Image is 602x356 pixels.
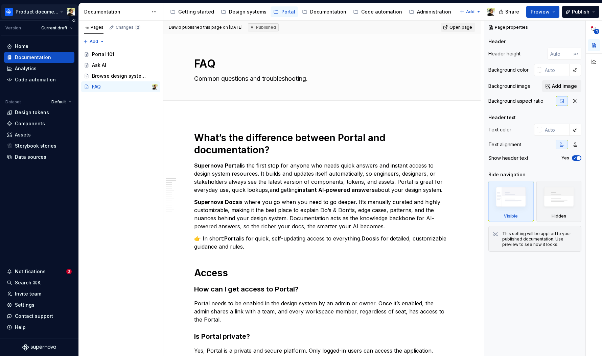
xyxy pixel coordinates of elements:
span: Publish [572,8,589,15]
div: Documentation [310,8,346,15]
a: Analytics [4,63,74,74]
div: Visible [488,181,534,222]
div: Header text [488,114,516,121]
a: Design systems [218,6,269,17]
div: Header height [488,50,520,57]
span: Add image [552,83,577,90]
span: Default [51,99,66,105]
img: 87691e09-aac2-46b6-b153-b9fe4eb63333.png [5,8,13,16]
div: Settings [15,302,34,308]
div: FAQ [92,83,101,90]
div: Dataset [5,99,21,105]
div: Show header text [488,155,528,161]
div: Getting started [178,8,214,15]
div: Side navigation [488,171,526,178]
textarea: Common questions and troubleshooting. [193,73,448,84]
div: Changes [116,25,140,30]
div: Search ⌘K [15,279,41,286]
button: Search ⌘K [4,277,74,288]
div: Page tree [81,49,160,92]
div: Portal 101 [92,51,114,58]
div: Analytics [15,65,37,72]
a: Releases [455,6,491,17]
a: Settings [4,300,74,310]
a: Administration [406,6,454,17]
a: Assets [4,129,74,140]
a: Storybook stories [4,141,74,151]
div: Text alignment [488,141,521,148]
a: Getting started [167,6,217,17]
a: Home [4,41,74,52]
button: Default [48,97,74,107]
div: Notifications [15,268,46,275]
div: Home [15,43,28,50]
a: Design tokens [4,107,74,118]
p: Portal needs to be enabled in the design system by an admin or owner. Once it’s enabled, the admi... [194,299,450,324]
button: Preview [526,6,559,18]
div: Documentation [84,8,148,15]
span: Current draft [41,25,67,31]
a: Documentation [299,6,349,17]
span: Preview [531,8,550,15]
span: Open page [449,25,472,30]
div: Code automation [361,8,402,15]
a: Invite team [4,288,74,299]
button: Current draft [38,23,76,33]
span: 2 [66,269,72,274]
div: Text color [488,126,511,133]
div: Documentation [15,54,51,61]
div: Background aspect ratio [488,98,543,104]
input: Auto [542,64,570,76]
span: Share [505,8,519,15]
commenthighlight: and getting about your design system [270,186,441,193]
button: Share [495,6,524,18]
svg: Supernova Logo [22,344,56,351]
h1: Access [194,267,450,279]
div: Storybook stories [15,143,56,149]
strong: Supernova Docs [194,199,239,205]
input: Auto [548,48,574,60]
div: Browse design system data [92,73,148,79]
button: Add image [542,80,581,92]
span: Add [466,9,474,15]
p: is where you go when you need to go deeper. It’s manually curated and highly customizable, making... [194,198,450,230]
label: Yes [561,155,569,161]
div: Code automation [15,76,56,83]
strong: Docs [362,235,375,242]
div: Contact support [15,313,53,320]
div: Administration [417,8,451,15]
a: FAQHonza Toman [81,81,160,92]
p: is the first stop for anyone who needs quick answers and instant access to design system resource... [194,161,450,194]
a: Ask AI [81,60,160,71]
div: Design systems [229,8,267,15]
div: Invite team [15,290,41,297]
div: Design tokens [15,109,49,116]
img: Honza Toman [67,8,75,16]
div: Portal [281,8,295,15]
button: Publish [562,6,599,18]
div: Header [488,38,506,45]
button: Add [458,7,483,17]
div: Published [248,23,279,31]
a: Portal 101 [81,49,160,60]
button: Collapse sidebar [69,16,78,25]
div: Product documentation [16,8,59,15]
p: 👉 In short: is for quick, self-updating access to everything. is for detailed, customizable guida... [194,234,450,251]
a: Browse design system data [81,71,160,81]
div: This setting will be applied to your published documentation. Use preview to see how it looks. [502,231,577,247]
p: px [574,51,579,56]
a: Portal [271,6,298,17]
span: Dawid [169,25,181,30]
h3: Is Portal private? [194,332,450,341]
div: Hidden [536,181,582,222]
div: Background image [488,83,531,90]
img: Honza Toman [152,84,158,90]
a: Data sources [4,152,74,162]
a: Open page [441,23,475,32]
h1: What’s the difference between Portal and documentation? [194,132,450,156]
a: Documentation [4,52,74,63]
span: Add [90,39,98,44]
a: Components [4,118,74,129]
h3: How can I get access to Portal? [194,284,450,294]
